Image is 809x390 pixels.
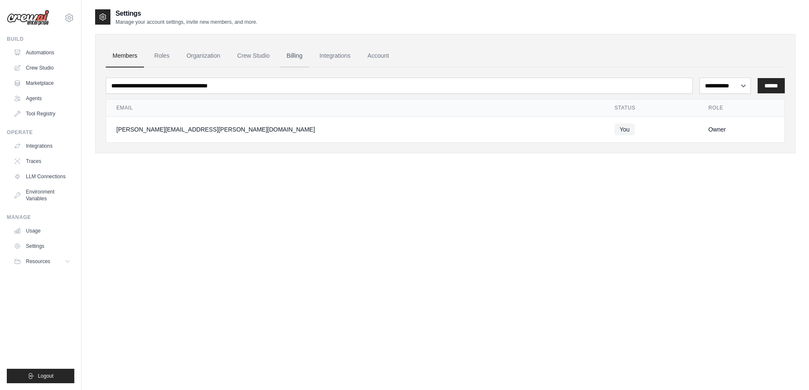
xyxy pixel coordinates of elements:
[116,8,257,19] h2: Settings
[10,46,74,59] a: Automations
[10,139,74,153] a: Integrations
[708,125,774,134] div: Owner
[280,45,309,67] a: Billing
[116,125,594,134] div: [PERSON_NAME][EMAIL_ADDRESS][PERSON_NAME][DOMAIN_NAME]
[7,369,74,383] button: Logout
[10,61,74,75] a: Crew Studio
[10,170,74,183] a: LLM Connections
[231,45,276,67] a: Crew Studio
[106,99,604,117] th: Email
[10,154,74,168] a: Traces
[26,258,50,265] span: Resources
[106,45,144,67] a: Members
[38,373,54,379] span: Logout
[7,129,74,136] div: Operate
[361,45,396,67] a: Account
[7,36,74,42] div: Build
[10,224,74,238] a: Usage
[615,123,635,135] span: You
[10,185,74,205] a: Environment Variables
[10,255,74,268] button: Resources
[313,45,357,67] a: Integrations
[10,239,74,253] a: Settings
[116,19,257,25] p: Manage your account settings, invite new members, and more.
[10,76,74,90] a: Marketplace
[604,99,698,117] th: Status
[7,10,49,26] img: Logo
[147,45,176,67] a: Roles
[698,99,784,117] th: Role
[10,92,74,105] a: Agents
[7,214,74,221] div: Manage
[180,45,227,67] a: Organization
[10,107,74,121] a: Tool Registry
